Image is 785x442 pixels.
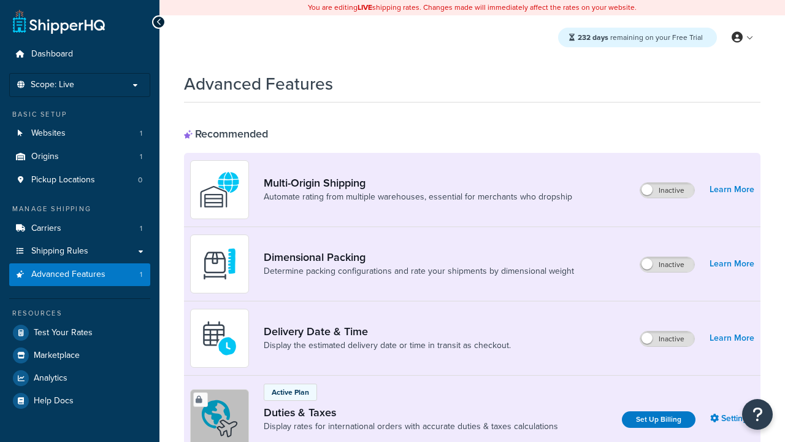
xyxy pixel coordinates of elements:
[264,250,574,264] a: Dimensional Packing
[9,145,150,168] li: Origins
[9,390,150,412] a: Help Docs
[710,255,754,273] a: Learn More
[578,32,703,43] span: remaining on your Free Trial
[9,263,150,286] li: Advanced Features
[198,168,241,211] img: WatD5o0RtDAAAAAElFTkSuQmCC
[140,269,142,280] span: 1
[9,217,150,240] li: Carriers
[264,176,572,190] a: Multi-Origin Shipping
[9,217,150,240] a: Carriers1
[640,257,694,272] label: Inactive
[31,175,95,185] span: Pickup Locations
[264,339,511,352] a: Display the estimated delivery date or time in transit as checkout.
[9,122,150,145] li: Websites
[198,317,241,360] img: gfkeb5ejjkALwAAAABJRU5ErkJggg==
[264,265,574,277] a: Determine packing configurations and rate your shipments by dimensional weight
[9,308,150,319] div: Resources
[264,406,558,419] a: Duties & Taxes
[272,387,309,398] p: Active Plan
[184,72,333,96] h1: Advanced Features
[140,152,142,162] span: 1
[140,128,142,139] span: 1
[710,330,754,347] a: Learn More
[9,204,150,214] div: Manage Shipping
[184,127,268,141] div: Recommended
[9,322,150,344] a: Test Your Rates
[710,410,754,427] a: Settings
[34,328,93,338] span: Test Your Rates
[31,152,59,162] span: Origins
[264,191,572,203] a: Automate rating from multiple warehouses, essential for merchants who dropship
[9,240,150,263] a: Shipping Rules
[358,2,372,13] b: LIVE
[198,242,241,285] img: DTVBYsAAAAAASUVORK5CYII=
[640,183,694,198] label: Inactive
[9,344,150,366] a: Marketplace
[578,32,608,43] strong: 232 days
[742,399,773,430] button: Open Resource Center
[264,421,558,433] a: Display rates for international orders with accurate duties & taxes calculations
[31,223,61,234] span: Carriers
[31,269,105,280] span: Advanced Features
[9,367,150,389] a: Analytics
[9,43,150,66] a: Dashboard
[710,181,754,198] a: Learn More
[9,263,150,286] a: Advanced Features1
[31,49,73,60] span: Dashboard
[138,175,142,185] span: 0
[9,145,150,168] a: Origins1
[640,331,694,346] label: Inactive
[9,169,150,192] li: Pickup Locations
[9,109,150,120] div: Basic Setup
[31,246,88,257] span: Shipping Rules
[140,223,142,234] span: 1
[622,411,695,428] a: Set Up Billing
[31,80,74,90] span: Scope: Live
[31,128,66,139] span: Websites
[34,351,80,361] span: Marketplace
[34,396,74,406] span: Help Docs
[264,325,511,338] a: Delivery Date & Time
[9,122,150,145] a: Websites1
[9,169,150,192] a: Pickup Locations0
[34,373,67,384] span: Analytics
